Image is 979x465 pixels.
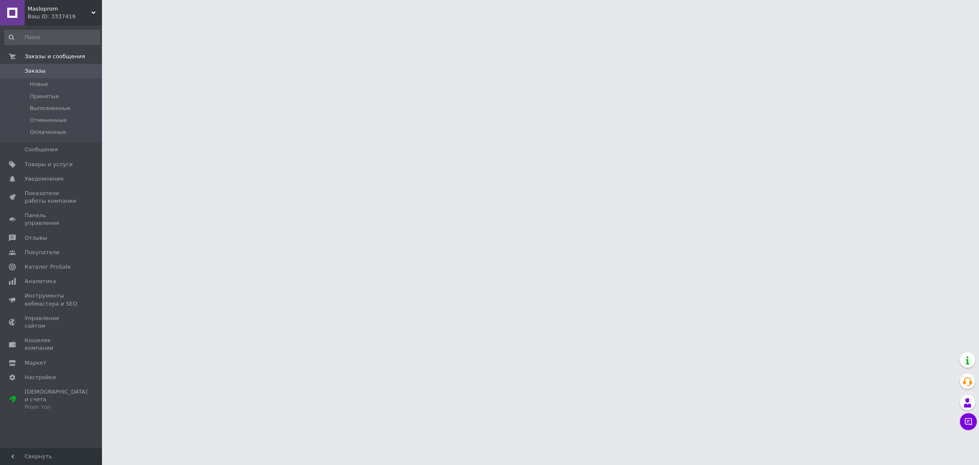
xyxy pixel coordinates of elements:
[25,67,45,75] span: Заказы
[25,337,79,352] span: Кошелек компании
[25,212,79,227] span: Панель управления
[25,190,79,205] span: Показатели работы компании
[25,278,56,285] span: Аналитика
[25,292,79,307] span: Инструменты вебмастера и SEO
[25,263,71,271] span: Каталог ProSale
[30,93,59,100] span: Принятые
[25,146,58,153] span: Сообщения
[25,175,63,183] span: Уведомления
[25,388,88,411] span: [DEMOGRAPHIC_DATA] и счета
[25,359,46,367] span: Маркет
[30,105,71,112] span: Выполненные
[28,13,102,20] div: Ваш ID: 3337416
[25,161,73,168] span: Товары и услуги
[30,116,67,124] span: Отмененные
[4,30,100,45] input: Поиск
[25,374,56,381] span: Настройки
[28,5,91,13] span: Masloprom
[30,128,66,136] span: Оплаченные
[960,413,977,430] button: Чат с покупателем
[30,80,48,88] span: Новые
[25,403,88,411] div: Prom топ
[25,315,79,330] span: Управление сайтом
[25,53,85,60] span: Заказы и сообщения
[25,234,47,242] span: Отзывы
[25,249,59,256] span: Покупатели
